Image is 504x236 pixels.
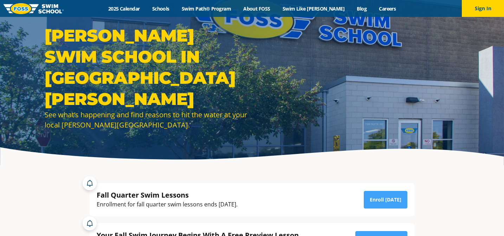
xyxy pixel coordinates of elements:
[351,5,373,12] a: Blog
[175,5,237,12] a: Swim Path® Program
[146,5,175,12] a: Schools
[97,200,238,209] div: Enrollment for fall quarter swim lessons ends [DATE].
[237,5,277,12] a: About FOSS
[97,190,238,200] div: Fall Quarter Swim Lessons
[364,191,407,209] a: Enroll [DATE]
[45,25,248,110] h1: [PERSON_NAME] Swim School in [GEOGRAPHIC_DATA][PERSON_NAME]
[276,5,351,12] a: Swim Like [PERSON_NAME]
[102,5,146,12] a: 2025 Calendar
[373,5,402,12] a: Careers
[4,3,64,14] img: FOSS Swim School Logo
[45,110,248,130] div: See what’s happening and find reasons to hit the water at your local [PERSON_NAME][GEOGRAPHIC_DATA].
